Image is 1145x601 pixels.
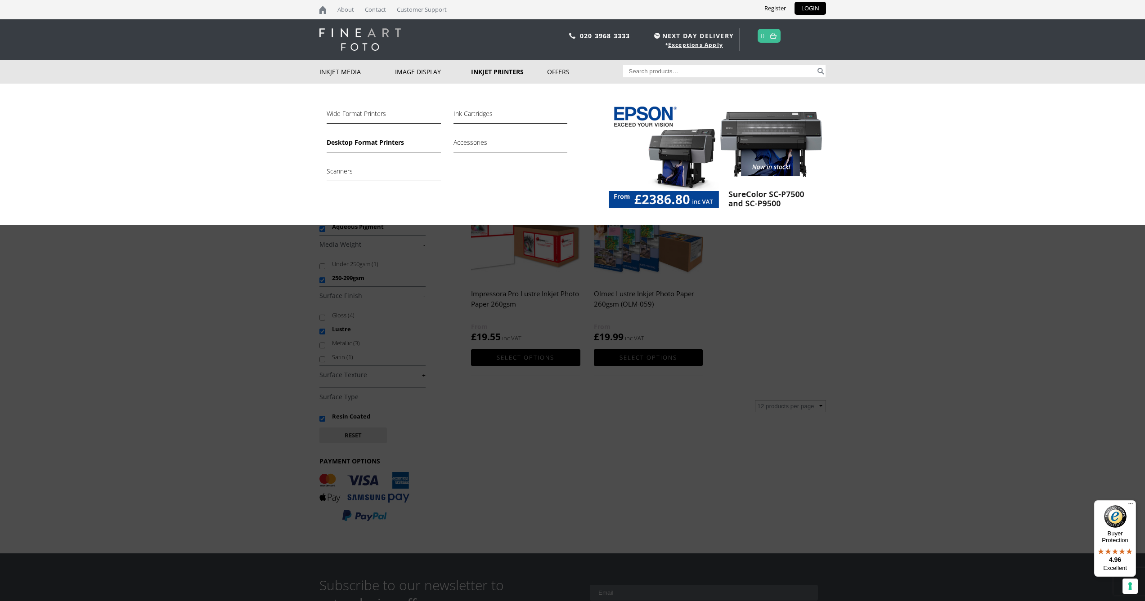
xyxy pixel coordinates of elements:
[454,137,567,152] a: Accessories
[816,65,826,77] button: Search
[795,2,826,15] a: LOGIN
[454,108,567,124] a: Ink Cartridges
[319,60,395,84] a: Inkjet Media
[547,60,623,84] a: Offers
[770,33,777,39] img: basket.svg
[758,2,793,15] a: Register
[569,33,575,39] img: phone.svg
[1094,530,1136,543] p: Buyer Protection
[761,29,765,42] a: 0
[1109,556,1121,563] span: 4.96
[1104,505,1127,528] img: Trusted Shops Trustmark
[1123,579,1138,594] button: Your consent preferences for tracking technologies
[652,31,734,41] span: NEXT DAY DELIVERY
[319,28,401,51] img: logo-white.svg
[471,60,547,84] a: Inkjet Printers
[327,108,440,124] a: Wide Format Printers
[1125,500,1136,511] button: Menu
[668,41,723,49] a: Exceptions Apply
[609,102,826,214] img: New-website_drop-down-menu_image-Printers-Epson-SC-P7500_9500.jpg
[623,65,816,77] input: Search products…
[654,33,660,39] img: time.svg
[580,31,630,40] a: 020 3968 3333
[395,60,471,84] a: Image Display
[327,166,440,181] a: Scanners
[1094,565,1136,572] p: Excellent
[327,137,440,152] a: Desktop Format Printers
[1094,500,1136,577] button: Trusted Shops TrustmarkBuyer Protection4.96Excellent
